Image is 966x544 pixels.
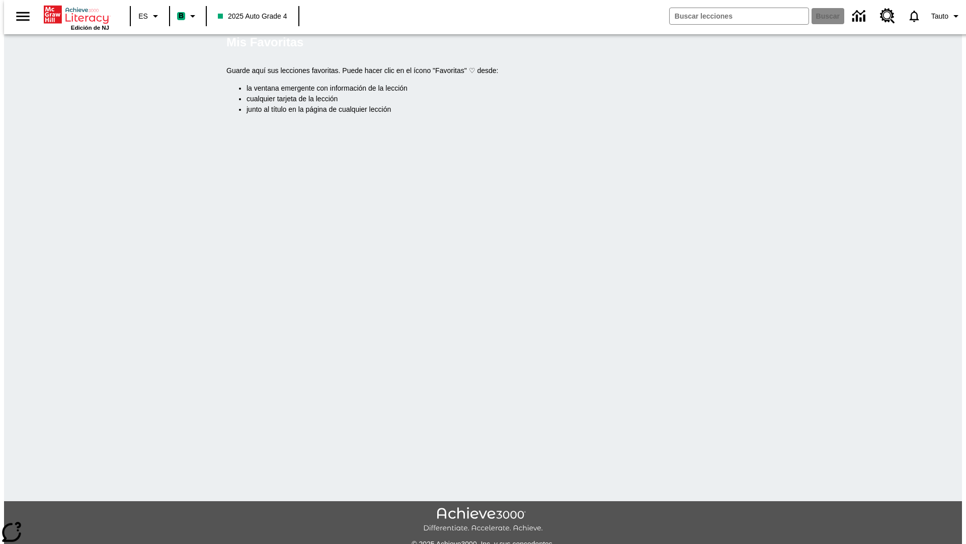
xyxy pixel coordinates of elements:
span: 2025 Auto Grade 4 [218,11,287,22]
a: Centro de recursos, Se abrirá en una pestaña nueva. [874,3,901,30]
button: Lenguaje: ES, Selecciona un idioma [134,7,166,25]
a: Portada [44,5,109,25]
a: Notificaciones [901,3,927,29]
li: la ventana emergente con información de la lección [247,83,740,94]
a: Centro de información [846,3,874,30]
button: Perfil/Configuración [927,7,966,25]
li: cualquier tarjeta de la lección [247,94,740,104]
li: junto al título en la página de cualquier lección [247,104,740,115]
span: B [179,10,184,22]
span: ES [138,11,148,22]
span: Tauto [931,11,948,22]
h5: Mis Favoritas [226,34,303,50]
span: Edición de NJ [71,25,109,31]
button: Abrir el menú lateral [8,2,38,31]
p: Guarde aquí sus lecciones favoritas. Puede hacer clic en el ícono "Favoritas" ♡ desde: [226,65,740,76]
div: Portada [44,4,109,31]
input: Buscar campo [670,8,809,24]
button: Boost El color de la clase es verde menta. Cambiar el color de la clase. [173,7,203,25]
img: Achieve3000 Differentiate Accelerate Achieve [423,507,543,533]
